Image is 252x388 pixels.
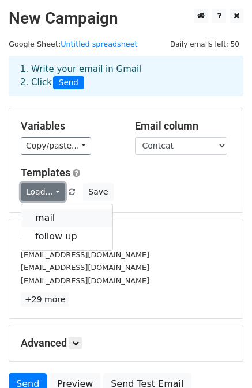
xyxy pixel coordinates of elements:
small: [EMAIL_ADDRESS][DOMAIN_NAME] [21,250,149,259]
iframe: Chat Widget [194,333,252,388]
a: Daily emails left: 50 [166,40,243,48]
span: Daily emails left: 50 [166,38,243,51]
a: Load... [21,183,65,201]
h5: 32 Recipients [21,231,231,244]
h2: New Campaign [9,9,243,28]
span: Send [53,76,84,90]
a: follow up [21,227,112,246]
a: Templates [21,166,70,178]
h5: Email column [135,120,232,132]
a: Untitled spreadsheet [61,40,137,48]
div: 1. Write your email in Gmail 2. Click [12,63,240,89]
button: Save [83,183,113,201]
small: [EMAIL_ADDRESS][DOMAIN_NAME] [21,263,149,272]
h5: Variables [21,120,118,132]
a: +29 more [21,292,69,307]
h5: Advanced [21,337,231,349]
small: [EMAIL_ADDRESS][DOMAIN_NAME] [21,276,149,285]
a: mail [21,209,112,227]
small: Google Sheet: [9,40,138,48]
a: Copy/paste... [21,137,91,155]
